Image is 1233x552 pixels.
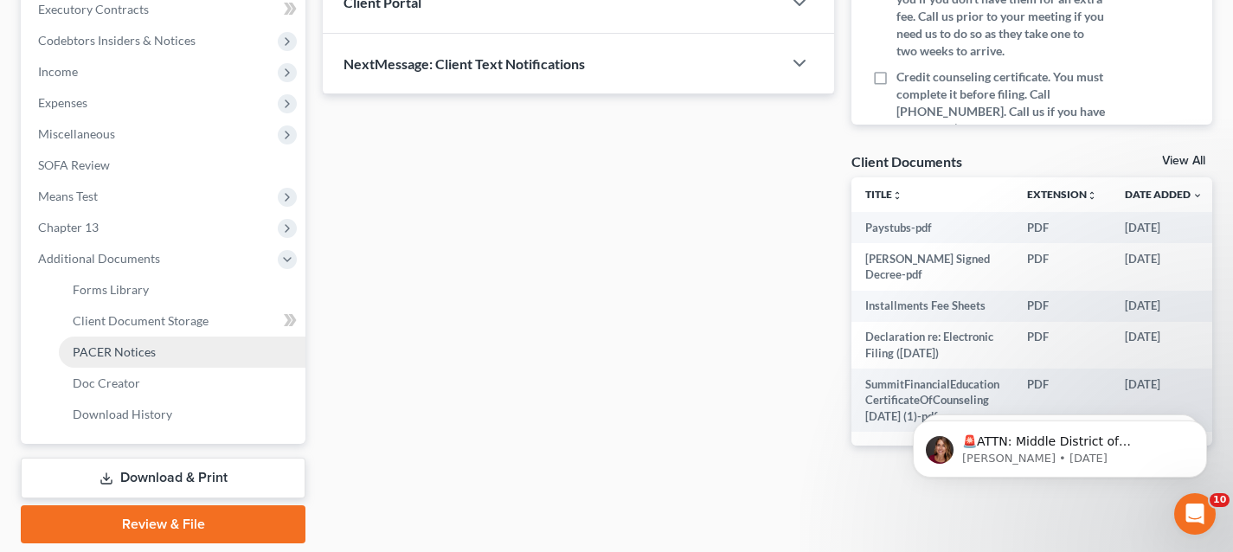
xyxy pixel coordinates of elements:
[38,189,98,203] span: Means Test
[75,50,293,202] span: 🚨ATTN: Middle District of [US_STATE] The court has added a new Credit Counseling Field that we ne...
[851,152,962,170] div: Client Documents
[1013,212,1111,243] td: PDF
[21,505,305,543] a: Review & File
[851,369,1013,432] td: SummitFinancialEducation CertificateOfCounseling [DATE] (1)-pdf
[59,274,305,305] a: Forms Library
[1111,212,1217,243] td: [DATE]
[1111,291,1217,322] td: [DATE]
[851,291,1013,322] td: Installments Fee Sheets
[59,399,305,430] a: Download History
[75,67,299,82] p: Message from Katie, sent 4w ago
[1013,291,1111,322] td: PDF
[73,375,140,390] span: Doc Creator
[1162,155,1205,167] a: View All
[38,2,149,16] span: Executory Contracts
[73,407,172,421] span: Download History
[851,322,1013,369] td: Declaration re: Electronic Filing ([DATE])
[887,384,1233,505] iframe: Intercom notifications message
[865,188,902,201] a: Titleunfold_more
[851,212,1013,243] td: Paystubs-pdf
[1027,188,1097,201] a: Extensionunfold_more
[1125,188,1203,201] a: Date Added expand_more
[73,344,156,359] span: PACER Notices
[851,243,1013,291] td: [PERSON_NAME] Signed Decree-pdf
[38,33,196,48] span: Codebtors Insiders & Notices
[38,64,78,79] span: Income
[59,305,305,337] a: Client Document Storage
[1210,493,1230,507] span: 10
[1111,322,1217,369] td: [DATE]
[59,368,305,399] a: Doc Creator
[59,337,305,368] a: PACER Notices
[1174,493,1216,535] iframe: Intercom live chat
[38,220,99,234] span: Chapter 13
[73,282,149,297] span: Forms Library
[1013,369,1111,432] td: PDF
[73,313,209,328] span: Client Document Storage
[1192,190,1203,201] i: expand_more
[38,251,160,266] span: Additional Documents
[38,126,115,141] span: Miscellaneous
[896,68,1107,155] span: Credit counseling certificate. You must complete it before filing. Call [PHONE_NUMBER]. Call us i...
[1111,369,1217,432] td: [DATE]
[24,150,305,181] a: SOFA Review
[38,157,110,172] span: SOFA Review
[1013,322,1111,369] td: PDF
[38,95,87,110] span: Expenses
[1087,190,1097,201] i: unfold_more
[21,458,305,498] a: Download & Print
[344,55,585,72] span: NextMessage: Client Text Notifications
[892,190,902,201] i: unfold_more
[1111,243,1217,291] td: [DATE]
[1013,243,1111,291] td: PDF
